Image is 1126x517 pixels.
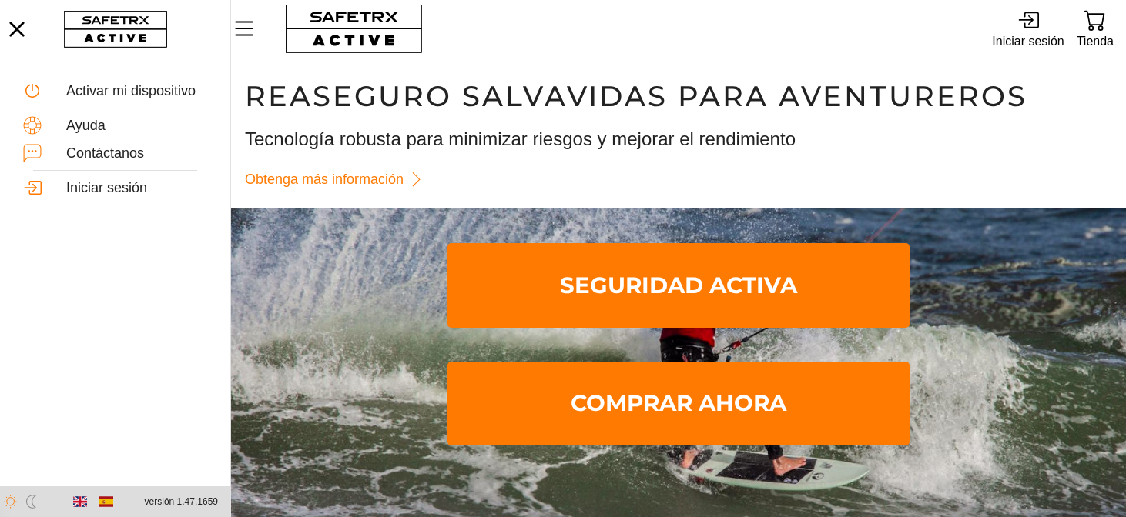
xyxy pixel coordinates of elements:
a: Comprar ahora [447,362,910,446]
button: Menú [231,12,270,45]
img: Help.svg [23,116,42,135]
font: Reaseguro salvavidas para aventureros [245,78,1027,113]
img: ModeDark.svg [25,495,38,508]
font: Tecnología robusta para minimizar riesgos y mejorar el rendimiento [245,128,796,149]
img: es.svg [99,495,113,509]
font: Comprar ahora [571,389,786,416]
font: Seguridad activa [560,272,797,299]
button: versión 1.47.1659 [136,489,227,515]
font: Tienda [1077,35,1114,48]
font: Obtenga más información [245,172,404,187]
font: Ayuda [66,118,106,133]
img: ModeLight.svg [4,495,17,508]
font: Iniciar sesión [992,35,1064,48]
img: ContactUs.svg [23,144,42,162]
button: Inglés [67,489,93,515]
a: Seguridad activa [447,243,910,328]
img: en.svg [73,495,87,509]
font: versión 1.47.1659 [145,496,218,507]
a: Obtenga más información [245,165,431,195]
button: Español [93,489,119,515]
font: Contáctanos [66,145,144,161]
font: Iniciar sesión [66,180,147,195]
font: Activar mi dispositivo [66,83,196,98]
